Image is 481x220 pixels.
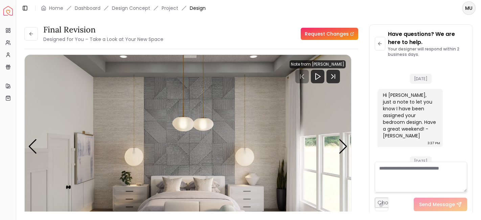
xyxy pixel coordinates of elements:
[463,2,475,14] span: MU
[428,140,440,147] div: 3:37 PM
[43,24,163,35] h3: Final Revision
[388,30,467,46] p: Have questions? We are here to help.
[290,60,346,68] div: Note from [PERSON_NAME]
[314,72,322,81] svg: Play
[301,28,358,40] a: Request Changes
[162,5,178,12] a: Project
[190,5,206,12] span: Design
[410,74,432,84] span: [DATE]
[462,1,476,15] button: MU
[43,36,163,43] small: Designed for You – Take a Look at Your New Space
[388,46,467,57] p: Your designer will respond within 2 business days.
[339,139,348,154] div: Next slide
[410,156,432,166] span: [DATE]
[28,139,37,154] div: Previous slide
[112,5,150,12] li: Design Concept
[383,92,436,139] div: Hi [PERSON_NAME], just a note to let you know I have been assigned your bedroom design. Have a gr...
[49,5,63,12] a: Home
[75,5,100,12] a: Dashboard
[41,5,206,12] nav: breadcrumb
[3,6,13,16] a: Spacejoy
[326,70,340,83] svg: Next Track
[3,6,13,16] img: Spacejoy Logo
